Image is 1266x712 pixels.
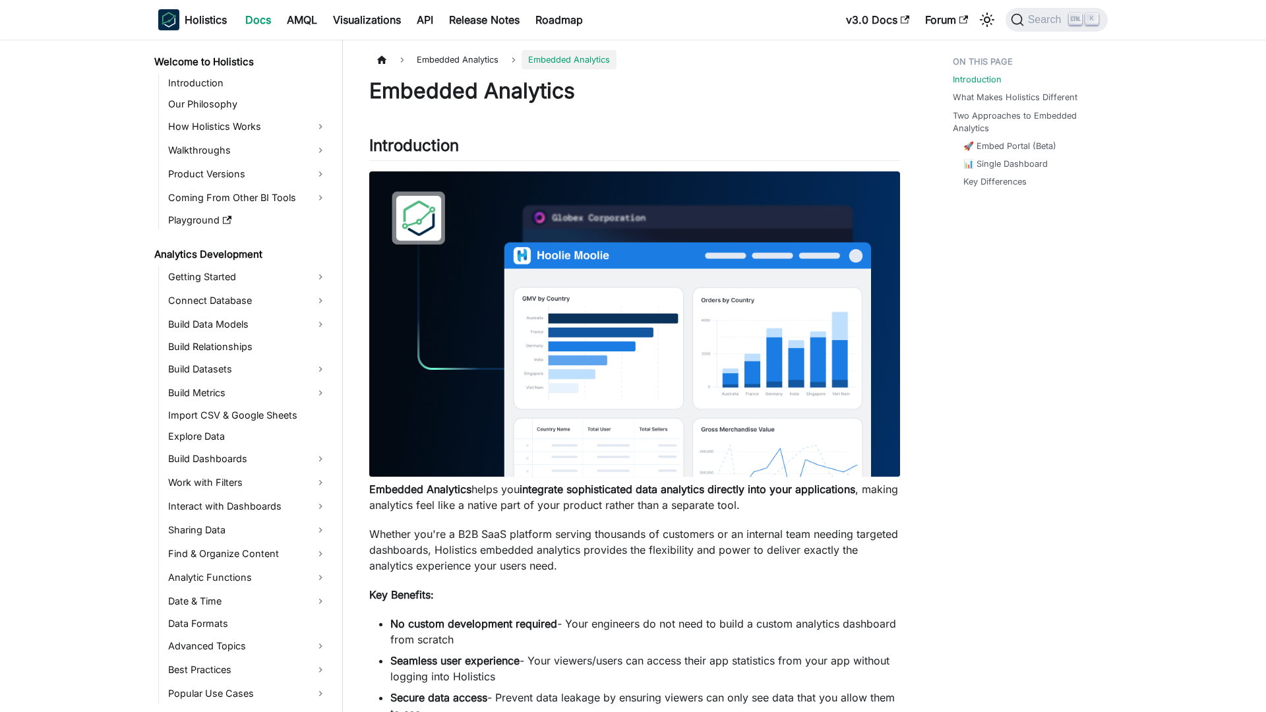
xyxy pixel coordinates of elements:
[237,9,279,30] a: Docs
[164,448,331,469] a: Build Dashboards
[390,617,557,630] strong: No custom development required
[150,53,331,71] a: Welcome to Holistics
[164,519,331,541] a: Sharing Data
[953,109,1100,134] a: Two Approaches to Embedded Analytics
[838,9,917,30] a: v3.0 Docs
[390,653,900,684] li: - Your viewers/users can access their app statistics from your app without logging into Holistics
[164,338,331,356] a: Build Relationships
[953,91,1077,104] a: What Makes Holistics Different
[1085,13,1099,25] kbd: K
[164,472,331,493] a: Work with Filters
[158,9,179,30] img: Holistics
[185,12,227,28] b: Holistics
[369,588,434,601] strong: Key Benefits:
[410,50,505,69] span: Embedded Analytics
[369,136,900,161] h2: Introduction
[164,543,331,564] a: Find & Organize Content
[164,359,331,380] a: Build Datasets
[164,95,331,113] a: Our Philosophy
[325,9,409,30] a: Visualizations
[164,659,331,680] a: Best Practices
[963,140,1056,152] a: 🚀 Embed Portal (Beta)
[164,266,331,287] a: Getting Started
[917,9,976,30] a: Forum
[164,591,331,612] a: Date & Time
[164,567,331,588] a: Analytic Functions
[390,691,487,704] strong: Secure data access
[369,50,900,69] nav: Breadcrumbs
[527,9,591,30] a: Roadmap
[164,614,331,633] a: Data Formats
[164,163,331,185] a: Product Versions
[145,40,343,712] nav: Docs sidebar
[390,616,900,647] li: - Your engineers do not need to build a custom analytics dashboard from scratch
[158,9,227,30] a: HolisticsHolistics
[164,496,331,517] a: Interact with Dashboards
[164,314,331,335] a: Build Data Models
[409,9,441,30] a: API
[1024,14,1070,26] span: Search
[522,50,617,69] span: Embedded Analytics
[369,78,900,104] h1: Embedded Analytics
[963,158,1048,170] a: 📊 Single Dashboard
[369,50,394,69] a: Home page
[164,140,331,161] a: Walkthroughs
[369,481,900,513] p: helps you , making analytics feel like a native part of your product rather than a separate tool.
[164,382,331,403] a: Build Metrics
[164,211,331,229] a: Playground
[953,73,1002,86] a: Introduction
[441,9,527,30] a: Release Notes
[164,683,331,704] a: Popular Use Cases
[164,74,331,92] a: Introduction
[1006,8,1108,32] button: Search (Ctrl+K)
[963,175,1027,188] a: Key Differences
[977,9,998,30] button: Switch between dark and light mode (currently light mode)
[164,187,331,208] a: Coming From Other BI Tools
[369,483,471,496] strong: Embedded Analytics
[164,290,331,311] a: Connect Database
[164,406,331,425] a: Import CSV & Google Sheets
[164,427,331,446] a: Explore Data
[369,526,900,574] p: Whether you're a B2B SaaS platform serving thousands of customers or an internal team needing tar...
[279,9,325,30] a: AMQL
[369,171,900,477] img: Embedded Dashboard
[164,116,331,137] a: How Holistics Works
[150,245,331,264] a: Analytics Development
[520,483,855,496] strong: integrate sophisticated data analytics directly into your applications
[164,636,331,657] a: Advanced Topics
[390,654,520,667] strong: Seamless user experience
